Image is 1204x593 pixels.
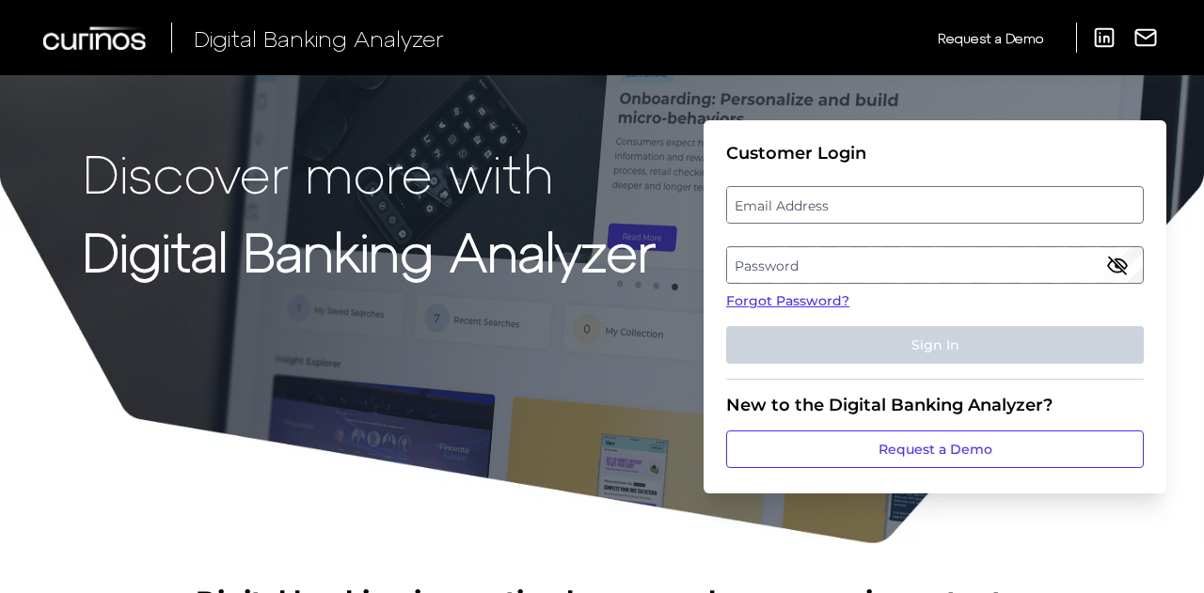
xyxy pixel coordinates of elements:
[727,188,1142,222] label: Email Address
[43,26,149,50] img: Curinos
[726,430,1144,468] a: Request a Demo
[727,248,1142,282] label: Password
[194,24,444,52] span: Digital Banking Analyzer
[726,326,1144,364] button: Sign In
[726,395,1144,415] div: New to the Digital Banking Analyzer?
[938,23,1043,54] a: Request a Demo
[83,143,656,202] p: Discover more with
[726,143,1144,164] div: Customer Login
[83,219,656,282] strong: Digital Banking Analyzer
[938,30,1043,46] span: Request a Demo
[726,291,1144,311] a: Forgot Password?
